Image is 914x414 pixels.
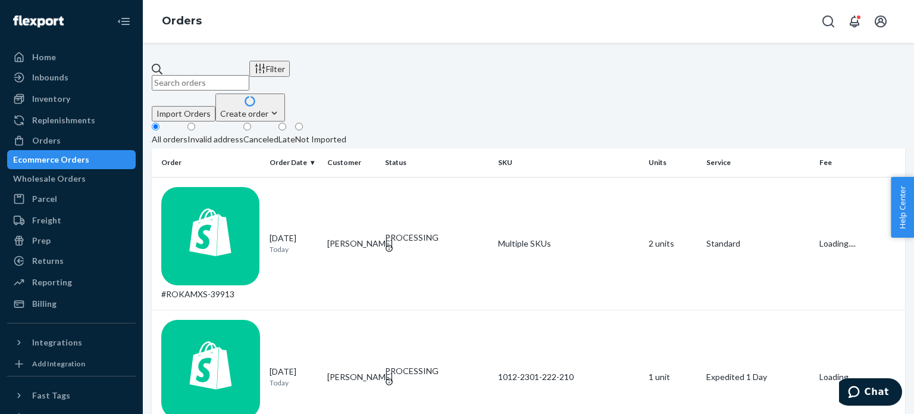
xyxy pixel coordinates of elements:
div: Replenishments [32,114,95,126]
th: Order [152,148,265,177]
div: All orders [152,133,187,145]
input: Search orders [152,75,249,91]
a: Orders [7,131,136,150]
button: Create order [215,94,285,122]
div: Wholesale Orders [13,173,86,185]
div: Freight [32,214,61,226]
p: Standard [706,238,810,250]
button: Integrations [7,333,136,352]
div: #ROKAMXS-39913 [161,187,260,301]
div: Customer [327,157,375,167]
div: Prep [32,235,51,247]
th: Order Date [265,148,323,177]
div: Ecommerce Orders [13,154,89,166]
button: Help Center [891,177,914,238]
div: Create order [220,107,280,120]
div: [DATE] [270,366,318,388]
div: Integrations [32,337,82,348]
ol: breadcrumbs [152,4,211,39]
th: Status [380,148,493,177]
div: Not Imported [295,133,346,145]
a: Replenishments [7,111,136,130]
th: Service [702,148,815,177]
a: Inbounds [7,68,136,87]
a: Inventory [7,89,136,108]
div: [DATE] [270,232,318,254]
td: [PERSON_NAME] [323,177,380,310]
div: Filter [254,63,285,75]
iframe: Opens a widget where you can chat to one of our agents [839,378,902,408]
img: Flexport logo [13,15,64,27]
input: Invalid address [187,123,195,130]
a: Billing [7,294,136,313]
div: Invalid address [187,133,243,145]
button: Filter [249,61,290,77]
div: 1012-2301-222-210 [498,371,639,383]
input: Canceled [243,123,251,130]
div: Billing [32,298,57,310]
button: Open account menu [869,10,893,33]
a: Prep [7,231,136,250]
td: Loading.... [815,177,905,310]
div: Inbounds [32,71,68,83]
div: Reporting [32,276,72,288]
div: Fast Tags [32,390,70,401]
div: PROCESSING [385,232,489,244]
td: 2 units [644,177,702,310]
a: Ecommerce Orders [7,150,136,169]
button: Open Search Box [816,10,840,33]
input: Late [278,123,286,130]
a: Freight [7,211,136,230]
button: Close Navigation [112,10,136,33]
th: Fee [815,148,905,177]
div: Add Integration [32,359,85,369]
div: Inventory [32,93,70,105]
a: Orders [162,14,202,27]
div: Orders [32,135,61,147]
a: Parcel [7,189,136,208]
a: Returns [7,251,136,270]
p: Today [270,378,318,388]
p: Expedited 1 Day [706,371,810,383]
input: All orders [152,123,159,130]
div: Canceled [243,133,278,145]
div: PROCESSING [385,365,489,377]
a: Reporting [7,273,136,292]
a: Wholesale Orders [7,169,136,188]
div: Late [278,133,295,145]
div: Returns [32,255,64,267]
a: Home [7,48,136,67]
button: Import Orders [152,106,215,122]
button: Open notifications [843,10,866,33]
div: Parcel [32,193,57,205]
th: SKU [493,148,644,177]
td: Multiple SKUs [493,177,644,310]
button: Fast Tags [7,386,136,405]
a: Add Integration [7,357,136,371]
th: Units [644,148,702,177]
input: Not Imported [295,123,303,130]
p: Today [270,244,318,254]
div: Home [32,51,56,63]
